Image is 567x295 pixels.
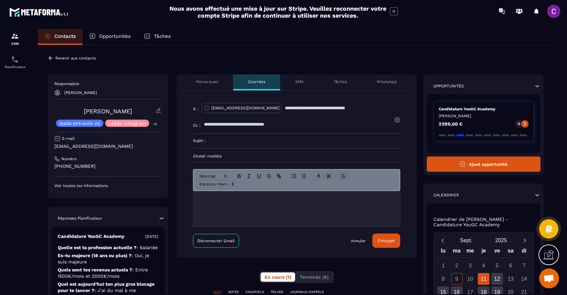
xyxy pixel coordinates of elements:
div: ve [490,246,504,258]
a: schedulerschedulerPlanificateur [2,50,28,74]
a: Déconnecter Gmail [193,234,239,248]
div: 10 [464,273,476,285]
span: En cours (1) [265,274,291,280]
p: [PERSON_NAME] [64,90,97,95]
div: 2 [451,260,463,271]
p: [PHONE_NUMBER] [54,163,161,169]
div: 6 [505,260,516,271]
a: Opportunités [83,29,137,45]
h2: Nous avons effectué une mise à jour sur Stripe. Veuillez reconnecter votre compte Stripe afin de ... [169,5,387,19]
div: ma [450,246,464,258]
p: Opportunités [99,33,131,39]
p: Opportunités [433,83,464,89]
p: SMS [295,79,304,84]
div: 4 [478,260,489,271]
img: scheduler [11,55,19,63]
p: Candidature YouGC Academy [58,233,124,240]
p: Courriels [248,79,265,84]
div: 1 [437,260,449,271]
div: sa [504,246,518,258]
div: 14 [518,273,530,285]
p: [EMAIL_ADDRESS][DOMAIN_NAME] [211,105,280,111]
p: Es-tu majeure (18 ans ou plus) ? [58,252,158,265]
button: Terminés (8) [296,272,333,282]
p: Tâches [334,79,347,84]
div: 7 [518,260,530,271]
p: Quelle est ta profession actuelle ? [58,245,158,251]
div: 9 [451,273,463,285]
p: Choisir modèle [193,153,401,159]
div: 12 [491,273,503,285]
p: +2 [151,121,159,128]
p: TÂCHES [271,290,283,294]
p: Réponses Planificateur [58,216,102,221]
p: Revenir aux contacts [55,56,96,60]
span: : Salariée [137,245,158,250]
p: [DATE] [145,234,158,239]
p: Sujet : [193,138,206,143]
div: 3 [464,260,476,271]
div: Ouvrir le chat [539,268,559,288]
button: Envoyer [372,234,400,248]
p: TOUT [213,290,221,294]
div: 8 [437,273,449,285]
button: Open months overlay [449,235,483,246]
div: lu [436,246,450,258]
p: À : [193,106,198,112]
button: En cours (1) [261,272,295,282]
p: Cc : [193,123,201,128]
p: Candidature YouGC Academy [439,106,529,112]
p: Responsable [54,81,161,86]
p: leads entrants vsl [59,121,100,126]
img: formation [11,32,19,40]
p: Tâches [154,33,171,39]
p: E-mail [62,136,75,141]
div: je [477,246,490,258]
div: 5 [491,260,503,271]
img: logo [9,6,69,18]
button: Next month [519,236,531,245]
p: Planificateur [2,65,28,69]
p: CRM [2,42,28,46]
a: Contacts [38,29,83,45]
div: di [517,246,531,258]
p: Calendrier [433,192,459,198]
span: Terminés (8) [300,274,329,280]
button: Previous month [436,236,449,245]
p: [EMAIL_ADDRESS][DOMAIN_NAME] [54,143,161,149]
div: me [464,246,477,258]
p: Voir toutes les informations [54,183,161,188]
button: Ajout opportunité [427,156,540,172]
p: Calendrier de [PERSON_NAME] - Candidature YouGC Academy [433,217,534,227]
div: 13 [505,273,516,285]
a: Tâches [137,29,177,45]
p: Quels sont tes revenus actuels ? [58,267,158,279]
p: COURRIELS [245,290,264,294]
p: Leads Instagram [108,121,146,126]
p: WhatsApp [377,79,397,84]
a: formationformationCRM [2,27,28,50]
p: Contacts [54,33,76,39]
p: 0 [518,122,520,126]
a: Annuler [351,238,366,244]
p: 2 599,00 € [439,122,463,126]
p: Numéro [61,156,77,161]
a: [PERSON_NAME] [84,108,132,115]
p: JOURNAUX D'APPELS [290,290,324,294]
button: Open years overlay [484,235,519,246]
p: Remarques [196,79,218,84]
p: NOTES [228,290,239,294]
p: [PERSON_NAME] [439,113,529,119]
div: 11 [478,273,489,285]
